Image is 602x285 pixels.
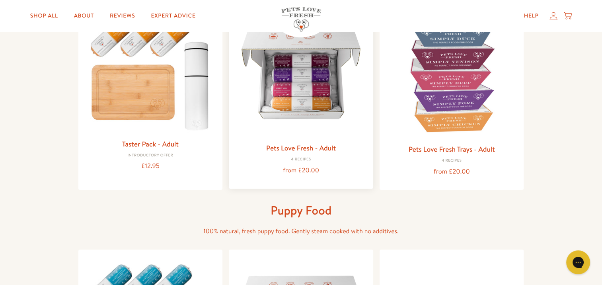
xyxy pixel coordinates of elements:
div: Introductory Offer [85,153,216,158]
h1: Puppy Food [174,203,429,218]
iframe: Gorgias live chat messenger [562,248,594,277]
a: Pets Love Fresh - Adult [266,143,336,153]
a: About [68,8,100,24]
div: £12.95 [85,161,216,172]
div: from £20.00 [235,165,367,176]
div: 4 Recipes [235,157,367,162]
a: Expert Advice [144,8,202,24]
a: Reviews [103,8,141,24]
a: Taster Pack - Adult [122,139,179,149]
a: Help [518,8,545,24]
span: 100% natural, fresh puppy food. Gently steam cooked with no additives. [203,227,399,236]
a: Shop All [24,8,64,24]
img: Pets Love Fresh [281,7,321,31]
div: 4 Recipes [386,158,518,163]
img: Pets Love Fresh Trays - Adult [386,8,518,140]
div: from £20.00 [386,166,518,177]
a: Pets Love Fresh Trays - Adult [409,144,495,154]
img: Taster Pack - Adult [85,8,216,135]
img: Pets Love Fresh - Adult [235,7,367,139]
